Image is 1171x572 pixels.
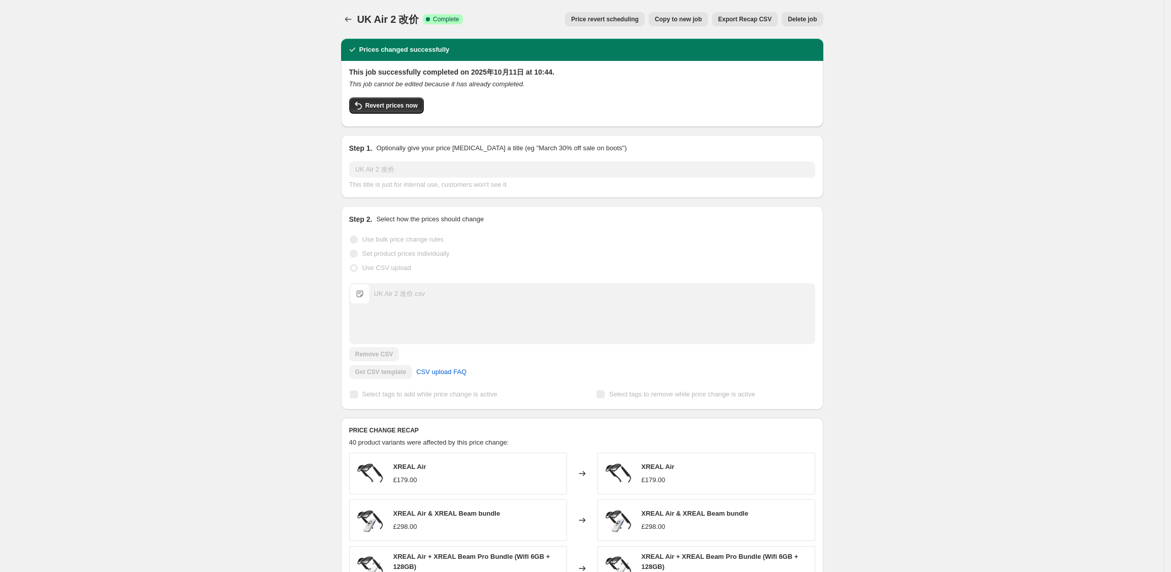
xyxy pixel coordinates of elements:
p: Select how the prices should change [376,214,484,224]
div: £179.00 [393,475,417,485]
h2: This job successfully completed on 2025年10月11日 at 10:44. [349,67,815,77]
span: Revert prices now [365,102,418,110]
span: CSV upload FAQ [416,367,466,377]
button: Price change jobs [341,12,355,26]
span: XREAL Air & XREAL Beam bundle [393,510,500,517]
span: Select tags to add while price change is active [362,390,497,398]
span: Use CSV upload [362,264,411,272]
div: £179.00 [642,475,665,485]
a: CSV upload FAQ [410,364,473,380]
span: Select tags to remove while price change is active [609,390,755,398]
h2: Step 1. [349,143,373,153]
input: 30% off holiday sale [349,161,815,178]
span: UK Air 2 改价 [357,14,419,25]
span: XREAL Air [393,463,426,470]
span: 40 product variants were affected by this price change: [349,439,509,446]
i: This job cannot be edited because it has already completed. [349,80,525,88]
img: air_beam_80x.jpg [603,505,633,535]
span: Delete job [788,15,817,23]
span: XREAL Air & XREAL Beam bundle [642,510,749,517]
div: £298.00 [393,522,417,532]
h6: PRICE CHANGE RECAP [349,426,815,434]
button: Delete job [782,12,823,26]
span: Price revert scheduling [571,15,639,23]
span: XREAL Air [642,463,675,470]
span: Export Recap CSV [718,15,772,23]
img: air_1a817c7b-2fb4-49aa-9937-27fecdad19be_80x.jpg [603,458,633,489]
button: Revert prices now [349,97,424,114]
span: Copy to new job [655,15,702,23]
img: air_beam_80x.jpg [355,505,385,535]
h2: Prices changed successfully [359,45,450,55]
span: This title is just for internal use, customers won't see it [349,181,507,188]
span: XREAL Air + XREAL Beam Pro Bundle (Wifi 6GB + 128GB) [393,553,550,570]
h2: Step 2. [349,214,373,224]
span: Complete [433,15,459,23]
span: Set product prices individually [362,250,450,257]
span: Use bulk price change rules [362,235,444,243]
button: Export Recap CSV [712,12,778,26]
img: air_1a817c7b-2fb4-49aa-9937-27fecdad19be_80x.jpg [355,458,385,489]
button: Copy to new job [649,12,708,26]
button: Price revert scheduling [565,12,645,26]
p: Optionally give your price [MEDICAL_DATA] a title (eg "March 30% off sale on boots") [376,143,626,153]
div: £298.00 [642,522,665,532]
div: UK Air 2 改价.csv [374,289,425,299]
span: XREAL Air + XREAL Beam Pro Bundle (Wifi 6GB + 128GB) [642,553,798,570]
